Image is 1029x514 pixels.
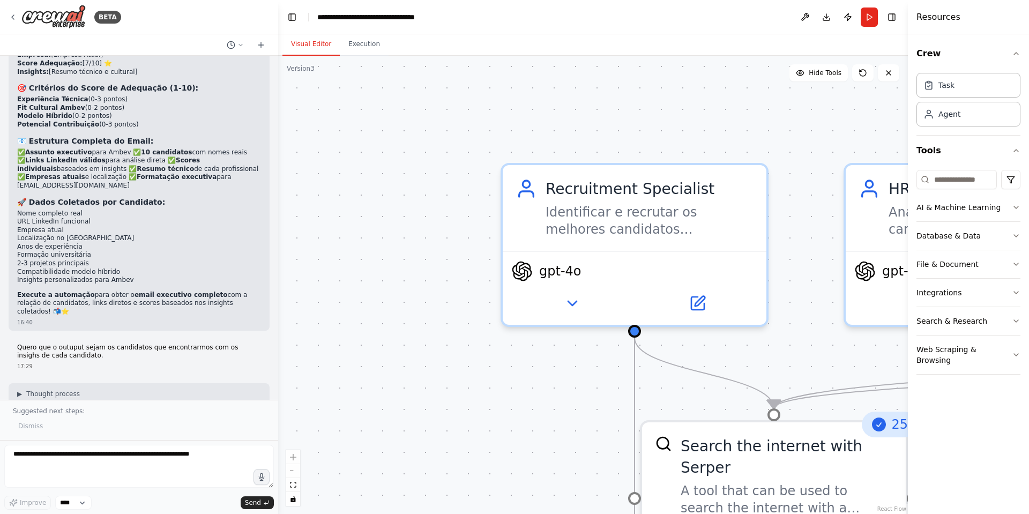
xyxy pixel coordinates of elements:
[17,59,83,67] strong: Score Adequação:
[17,390,22,398] span: ▶
[655,435,672,452] img: SerperDevTool
[884,10,899,25] button: Hide right sidebar
[286,492,300,506] button: toggle interactivity
[546,204,754,238] div: Identificar e recrutar os melhores candidatos [DEMOGRAPHIC_DATA] para a vaga de {cargo} na empres...
[241,496,274,509] button: Send
[916,336,1020,374] button: Web Scraping & Browsing
[4,496,51,510] button: Improve
[25,157,106,164] strong: Links LinkedIn válidos
[137,173,217,181] strong: Formatação executiva
[17,104,261,113] li: (0-2 pontos)
[20,498,46,507] span: Improve
[877,506,906,512] a: React Flow attribution
[916,193,1020,221] button: AI & Machine Learning
[17,95,261,104] li: (0-3 pontos)
[17,268,261,277] li: Compatibilidade modelo híbrido
[501,163,769,327] div: Recruitment SpecialistIdentificar e recrutar os melhores candidatos [DEMOGRAPHIC_DATA] para a vag...
[17,68,49,76] strong: Insights:
[245,498,261,507] span: Send
[916,11,960,24] h4: Resources
[882,263,924,280] span: gpt-4o
[17,234,261,243] li: Localização no [GEOGRAPHIC_DATA]
[546,178,754,199] div: Recruitment Specialist
[17,344,261,360] p: Quero que o outuput sejam os candidatos que encontrarmos com os insighs de cada candidato.
[17,157,200,173] strong: Scores individuais
[17,112,261,121] li: (0-2 pontos)
[286,450,300,506] div: React Flow controls
[916,250,1020,278] button: File & Document
[222,39,248,51] button: Switch to previous chat
[18,422,43,430] span: Dismiss
[17,226,261,235] li: Empresa atual
[17,112,72,120] strong: Modelo Híbrido
[891,416,908,433] span: 25
[17,51,261,59] li: [Empresa Atual]
[17,198,165,206] strong: 🚀 Dados Coletados por Candidato:
[317,12,438,23] nav: breadcrumb
[135,291,228,299] strong: email executivo completo
[809,69,841,77] span: Hide Tools
[916,136,1020,166] button: Tools
[17,276,261,285] li: Insights personalizados para Ambev
[17,362,261,370] div: 17:29
[21,5,86,29] img: Logo
[253,469,270,485] button: Click to speak your automation idea
[624,338,785,408] g: Edge from 0a6b3bd0-c698-4009-b419-405ed387e3dc to da5256fb-8e26-4e2a-9056-9bbae4f51208
[17,210,261,218] li: Nome completo real
[340,33,389,56] button: Execution
[789,64,848,81] button: Hide Tools
[17,318,261,326] div: 16:40
[17,95,88,103] strong: Experiência Técnica
[13,419,48,434] button: Dismiss
[938,80,955,91] div: Task
[916,222,1020,250] button: Database & Data
[17,68,261,77] li: [Resumo técnico e cultural]
[17,291,95,299] strong: Execute a automação
[916,307,1020,335] button: Search & Research
[681,435,893,478] div: Search the internet with Serper
[141,148,192,156] strong: 10 candidatos
[17,291,261,316] p: para obter o com a relação de candidatos, links diretos e scores baseados nos insights coletados! 📬⭐
[25,173,85,181] strong: Empresas atuais
[287,64,315,73] div: Version 3
[17,148,261,190] p: ✅ para Ambev ✅ com nomes reais ✅ para análise direta ✅ baseados em insights ✅ de cada profissiona...
[17,104,85,111] strong: Fit Cultural Ambev
[539,263,581,280] span: gpt-4o
[25,148,92,156] strong: Assunto executivo
[916,166,1020,383] div: Tools
[286,464,300,478] button: zoom out
[285,10,300,25] button: Hide left sidebar
[17,259,261,268] li: 2-3 projetos principais
[916,69,1020,135] div: Crew
[13,407,265,415] p: Suggested next steps:
[17,59,261,68] li: [7/10] ⭐
[137,165,194,173] strong: Resumo técnico
[17,251,261,259] li: Formação universitária
[916,39,1020,69] button: Crew
[17,218,261,226] li: URL LinkedIn funcional
[17,137,153,145] strong: 📧 Estrutura Completa do Email:
[17,390,80,398] button: ▶Thought process
[916,279,1020,307] button: Integrations
[938,109,960,120] div: Agent
[17,243,261,251] li: Anos de experiência
[17,121,99,128] strong: Potencial Contribuição
[17,121,261,129] li: (0-3 pontos)
[26,390,80,398] span: Thought process
[252,39,270,51] button: Start a new chat
[637,290,758,316] button: Open in side panel
[282,33,340,56] button: Visual Editor
[17,84,198,92] strong: 🎯 Critérios do Score de Adequação (1-10):
[94,11,121,24] div: BETA
[286,478,300,492] button: fit view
